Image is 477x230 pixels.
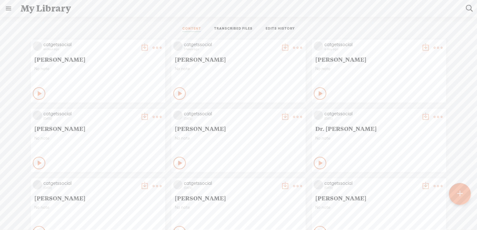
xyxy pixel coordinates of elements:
[43,186,137,190] div: [DATE]
[266,26,295,32] a: EDITS HISTORY
[175,136,302,141] span: No note
[175,125,302,132] span: [PERSON_NAME]
[315,136,443,141] span: No note
[184,186,278,190] div: [DATE]
[34,136,162,141] span: No note
[33,111,42,120] img: videoLoading.png
[34,66,162,71] span: No note
[324,111,418,117] div: catgetssocial
[34,125,162,132] span: [PERSON_NAME]
[175,205,302,210] span: No note
[16,0,461,17] div: My Library
[34,55,162,63] span: [PERSON_NAME]
[184,41,278,48] div: catgetssocial
[184,180,278,186] div: catgetssocial
[175,194,302,202] span: [PERSON_NAME]
[324,180,418,186] div: catgetssocial
[184,117,278,121] div: [DATE]
[34,205,162,210] span: No note
[315,66,443,71] span: No note
[324,186,418,190] div: [DATE]
[173,41,183,51] img: videoLoading.png
[43,47,137,51] div: an hour ago
[314,180,323,189] img: videoLoading.png
[315,125,443,132] span: Dr. [PERSON_NAME]
[324,117,418,121] div: [DATE]
[43,117,137,121] div: [DATE]
[314,111,323,120] img: videoLoading.png
[173,180,183,189] img: videoLoading.png
[34,194,162,202] span: [PERSON_NAME]
[315,194,443,202] span: [PERSON_NAME]
[314,41,323,51] img: videoLoading.png
[184,111,278,117] div: catgetssocial
[175,66,302,71] span: No note
[324,41,418,48] div: catgetssocial
[33,180,42,189] img: videoLoading.png
[324,47,418,51] div: a day ago
[33,41,42,51] img: videoLoading.png
[184,47,278,51] div: 3 hours ago
[43,180,137,186] div: catgetssocial
[214,26,253,32] a: TRANSCRIBED FILES
[315,205,443,210] span: No note
[315,55,443,63] span: [PERSON_NAME]
[173,111,183,120] img: videoLoading.png
[182,26,201,32] a: CONTENT
[43,111,137,117] div: catgetssocial
[175,55,302,63] span: [PERSON_NAME]
[43,41,137,48] div: catgetssocial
